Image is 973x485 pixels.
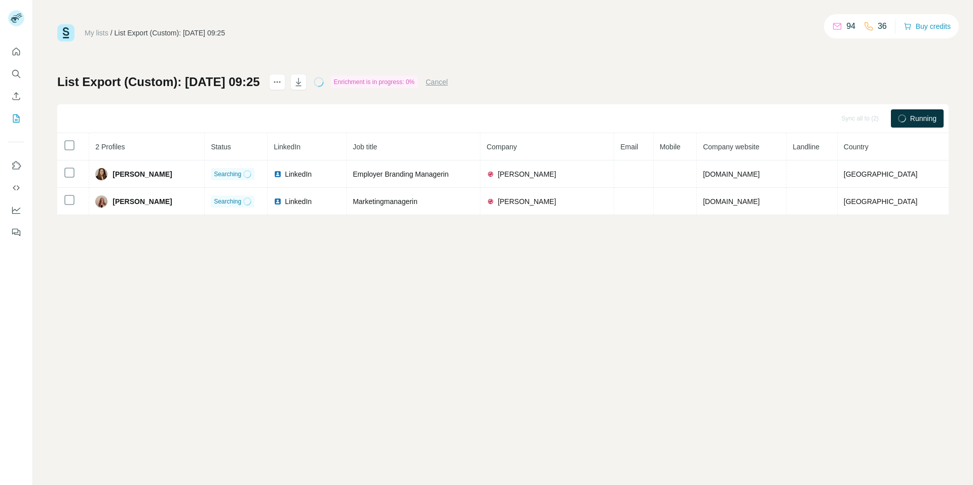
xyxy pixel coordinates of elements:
span: Company [486,143,517,151]
img: Avatar [95,195,107,208]
button: Quick start [8,43,24,61]
button: Use Surfe API [8,179,24,197]
span: LinkedIn [285,169,312,179]
li: / [110,28,113,38]
h1: List Export (Custom): [DATE] 09:25 [57,74,260,90]
span: Mobile [660,143,681,151]
span: Running [910,113,937,124]
span: 2 Profiles [95,143,125,151]
img: LinkedIn logo [274,197,282,206]
button: Buy credits [904,19,951,33]
span: [DOMAIN_NAME] [703,197,760,206]
img: company-logo [486,170,495,178]
p: 36 [878,20,887,32]
span: Searching [214,197,241,206]
span: Company website [703,143,759,151]
span: Landline [793,143,819,151]
div: Enrichment is in progress: 0% [331,76,418,88]
span: [GEOGRAPHIC_DATA] [844,170,918,178]
span: Searching [214,170,241,179]
span: LinkedIn [274,143,301,151]
span: [PERSON_NAME] [498,196,556,207]
div: List Export (Custom): [DATE] 09:25 [115,28,225,38]
span: Country [844,143,869,151]
span: LinkedIn [285,196,312,207]
img: company-logo [486,197,495,206]
p: 94 [846,20,855,32]
img: Avatar [95,168,107,180]
span: [PERSON_NAME] [113,196,172,207]
span: Status [211,143,231,151]
span: [PERSON_NAME] [113,169,172,179]
span: [GEOGRAPHIC_DATA] [844,197,918,206]
img: LinkedIn logo [274,170,282,178]
button: Use Surfe on LinkedIn [8,156,24,175]
button: Dashboard [8,201,24,219]
button: Cancel [426,77,448,87]
span: [PERSON_NAME] [498,169,556,179]
img: Surfe Logo [57,24,74,42]
span: Email [620,143,638,151]
button: Search [8,65,24,83]
button: Feedback [8,223,24,241]
a: My lists [85,29,108,37]
button: My lists [8,109,24,128]
span: Employer Branding Managerin [353,170,448,178]
button: actions [269,74,285,90]
span: Job title [353,143,377,151]
button: Enrich CSV [8,87,24,105]
span: Marketingmanagerin [353,197,418,206]
span: [DOMAIN_NAME] [703,170,760,178]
